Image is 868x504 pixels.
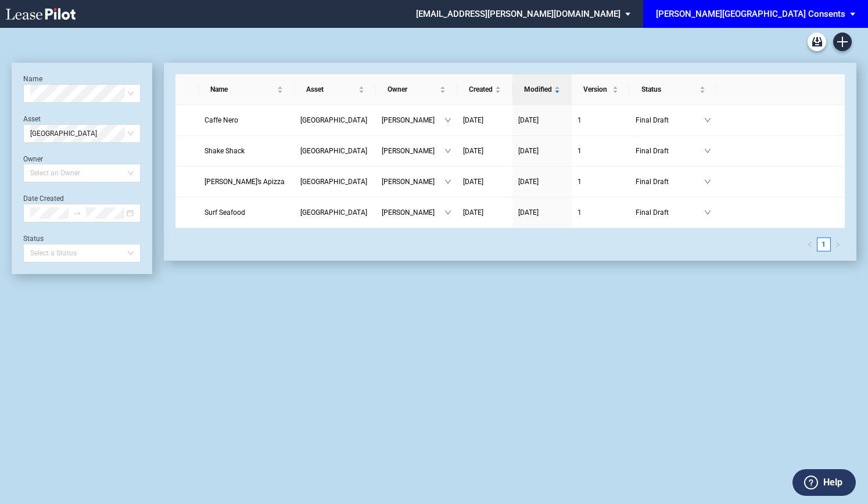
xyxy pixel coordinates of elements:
[205,116,238,124] span: Caffe Nero
[444,178,451,185] span: down
[807,242,813,247] span: left
[636,176,704,188] span: Final Draft
[388,84,437,95] span: Owner
[300,147,367,155] span: Woburn Village
[578,114,624,126] a: 1
[630,74,717,105] th: Status
[23,75,42,83] label: Name
[205,114,288,126] a: Caffe Nero
[636,145,704,157] span: Final Draft
[641,84,697,95] span: Status
[808,33,826,51] a: Archive
[518,208,539,217] span: [DATE]
[300,116,367,124] span: Woburn Village
[205,145,288,157] a: Shake Shack
[704,209,711,216] span: down
[512,74,572,105] th: Modified
[518,114,566,126] a: [DATE]
[656,9,845,19] div: [PERSON_NAME][GEOGRAPHIC_DATA] Consents
[463,178,483,186] span: [DATE]
[803,237,817,251] li: Previous Page
[578,176,624,188] a: 1
[817,237,831,251] li: 1
[444,209,451,216] span: down
[518,176,566,188] a: [DATE]
[457,74,512,105] th: Created
[578,145,624,157] a: 1
[30,125,134,142] span: Woburn Village
[444,147,451,154] span: down
[205,176,288,188] a: [PERSON_NAME]’s Apizza
[518,178,539,186] span: [DATE]
[803,237,817,251] button: left
[704,178,711,185] span: down
[23,115,41,123] label: Asset
[704,117,711,124] span: down
[831,237,845,251] li: Next Page
[382,176,444,188] span: [PERSON_NAME]
[300,145,370,157] a: [GEOGRAPHIC_DATA]
[205,178,285,186] span: Sally’s Apizza
[23,235,44,243] label: Status
[578,178,582,186] span: 1
[463,145,507,157] a: [DATE]
[524,84,552,95] span: Modified
[205,208,245,217] span: Surf Seafood
[518,116,539,124] span: [DATE]
[469,84,493,95] span: Created
[382,145,444,157] span: [PERSON_NAME]
[792,469,856,496] button: Help
[578,116,582,124] span: 1
[578,147,582,155] span: 1
[306,84,356,95] span: Asset
[823,475,842,490] label: Help
[463,116,483,124] span: [DATE]
[376,74,457,105] th: Owner
[300,208,367,217] span: Woburn Village
[23,195,64,203] label: Date Created
[463,114,507,126] a: [DATE]
[300,178,367,186] span: Woburn Village
[205,147,245,155] span: Shake Shack
[636,207,704,218] span: Final Draft
[583,84,610,95] span: Version
[463,207,507,218] a: [DATE]
[572,74,630,105] th: Version
[463,176,507,188] a: [DATE]
[578,207,624,218] a: 1
[518,145,566,157] a: [DATE]
[463,147,483,155] span: [DATE]
[833,33,852,51] a: Create new document
[300,114,370,126] a: [GEOGRAPHIC_DATA]
[817,238,830,251] a: 1
[73,209,81,217] span: swap-right
[636,114,704,126] span: Final Draft
[300,176,370,188] a: [GEOGRAPHIC_DATA]
[463,208,483,217] span: [DATE]
[210,84,274,95] span: Name
[199,74,294,105] th: Name
[295,74,376,105] th: Asset
[205,207,288,218] a: Surf Seafood
[300,207,370,218] a: [GEOGRAPHIC_DATA]
[831,237,845,251] button: right
[518,147,539,155] span: [DATE]
[73,209,81,217] span: to
[444,117,451,124] span: down
[382,114,444,126] span: [PERSON_NAME]
[578,208,582,217] span: 1
[518,207,566,218] a: [DATE]
[704,147,711,154] span: down
[835,242,841,247] span: right
[382,207,444,218] span: [PERSON_NAME]
[23,155,43,163] label: Owner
